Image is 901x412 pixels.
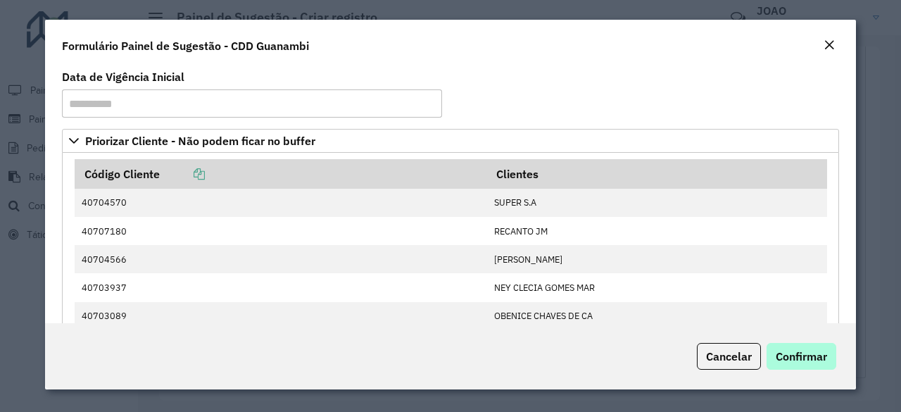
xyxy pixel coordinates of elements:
em: Fechar [824,39,835,51]
label: Data de Vigência Inicial [62,68,184,85]
td: SUPER S.A [486,189,826,217]
span: Confirmar [776,349,827,363]
button: Cancelar [697,343,761,370]
td: NEY CLECIA GOMES MAR [486,273,826,301]
td: 40704566 [75,245,487,273]
a: Priorizar Cliente - Não podem ficar no buffer [62,129,839,153]
h4: Formulário Painel de Sugestão - CDD Guanambi [62,37,309,54]
th: Código Cliente [75,159,487,189]
td: RECANTO JM [486,217,826,245]
span: Cancelar [706,349,752,363]
td: 40703089 [75,302,487,330]
td: [PERSON_NAME] [486,245,826,273]
td: 40703937 [75,273,487,301]
button: Close [819,37,839,55]
th: Clientes [486,159,826,189]
a: Copiar [160,167,205,181]
button: Confirmar [767,343,836,370]
td: 40707180 [75,217,487,245]
td: 40704570 [75,189,487,217]
td: OBENICE CHAVES DE CA [486,302,826,330]
span: Priorizar Cliente - Não podem ficar no buffer [85,135,315,146]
